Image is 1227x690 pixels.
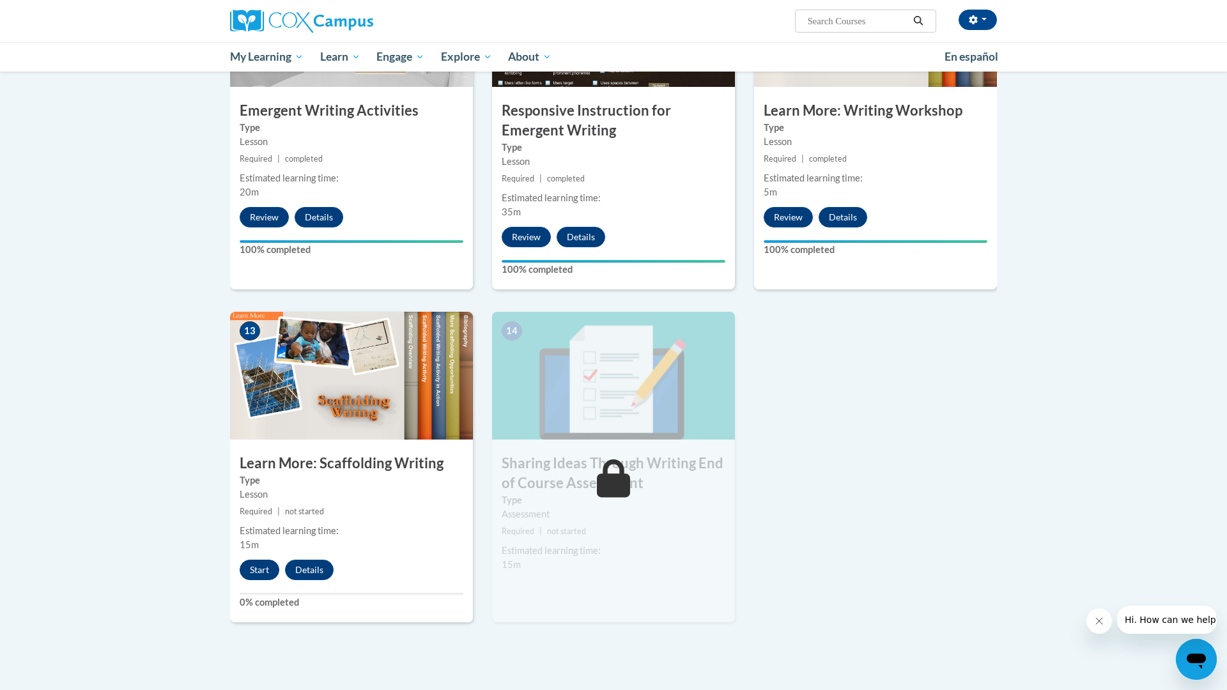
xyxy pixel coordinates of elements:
[500,42,560,72] a: About
[492,312,735,440] img: Course Image
[376,49,424,65] span: Engage
[502,174,534,183] span: Required
[277,507,280,516] span: |
[809,154,847,164] span: completed
[230,312,473,440] img: Course Image
[959,10,997,30] button: Account Settings
[557,227,605,247] button: Details
[492,101,735,141] h3: Responsive Instruction for Emergent Writing
[936,43,1007,70] a: En español
[909,13,928,29] button: Search
[230,101,473,121] h3: Emergent Writing Activities
[240,121,463,135] label: Type
[764,187,777,197] span: 5m
[320,49,360,65] span: Learn
[285,154,323,164] span: completed
[539,526,542,536] span: |
[240,154,272,164] span: Required
[368,42,433,72] a: Engage
[492,454,735,493] h3: Sharing Ideas Through Writing End of Course Assessment
[240,507,272,516] span: Required
[222,42,312,72] a: My Learning
[240,473,463,487] label: Type
[1086,608,1112,634] iframe: Close message
[1117,606,1217,634] iframe: Message from company
[502,507,725,521] div: Assessment
[764,243,987,257] label: 100% completed
[547,174,585,183] span: completed
[764,121,987,135] label: Type
[1176,639,1217,680] iframe: Button to launch messaging window
[240,560,279,580] button: Start
[230,454,473,473] h3: Learn More: Scaffolding Writing
[502,191,725,205] div: Estimated learning time:
[502,526,534,536] span: Required
[764,240,987,243] div: Your progress
[230,10,373,33] img: Cox Campus
[764,171,987,185] div: Estimated learning time:
[240,171,463,185] div: Estimated learning time:
[240,135,463,149] div: Lesson
[502,260,725,263] div: Your progress
[240,207,289,227] button: Review
[295,207,343,227] button: Details
[754,101,997,121] h3: Learn More: Writing Workshop
[230,10,473,33] a: Cox Campus
[502,155,725,169] div: Lesson
[277,154,280,164] span: |
[211,42,1016,72] div: Main menu
[441,49,492,65] span: Explore
[240,243,463,257] label: 100% completed
[502,141,725,155] label: Type
[547,526,586,536] span: not started
[240,240,463,243] div: Your progress
[230,49,304,65] span: My Learning
[945,50,998,63] span: En español
[801,154,804,164] span: |
[8,9,104,19] span: Hi. How can we help?
[312,42,369,72] a: Learn
[285,507,324,516] span: not started
[508,49,552,65] span: About
[240,321,260,341] span: 13
[764,207,813,227] button: Review
[285,560,334,580] button: Details
[240,539,259,550] span: 15m
[502,493,725,507] label: Type
[819,207,867,227] button: Details
[240,487,463,502] div: Lesson
[502,321,522,341] span: 14
[240,524,463,538] div: Estimated learning time:
[502,206,521,217] span: 35m
[433,42,500,72] a: Explore
[502,263,725,277] label: 100% completed
[764,135,987,149] div: Lesson
[806,13,909,29] input: Search Courses
[764,154,796,164] span: Required
[539,174,542,183] span: |
[502,544,725,558] div: Estimated learning time:
[240,187,259,197] span: 20m
[502,559,521,570] span: 15m
[240,595,463,609] label: 0% completed
[502,227,551,247] button: Review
